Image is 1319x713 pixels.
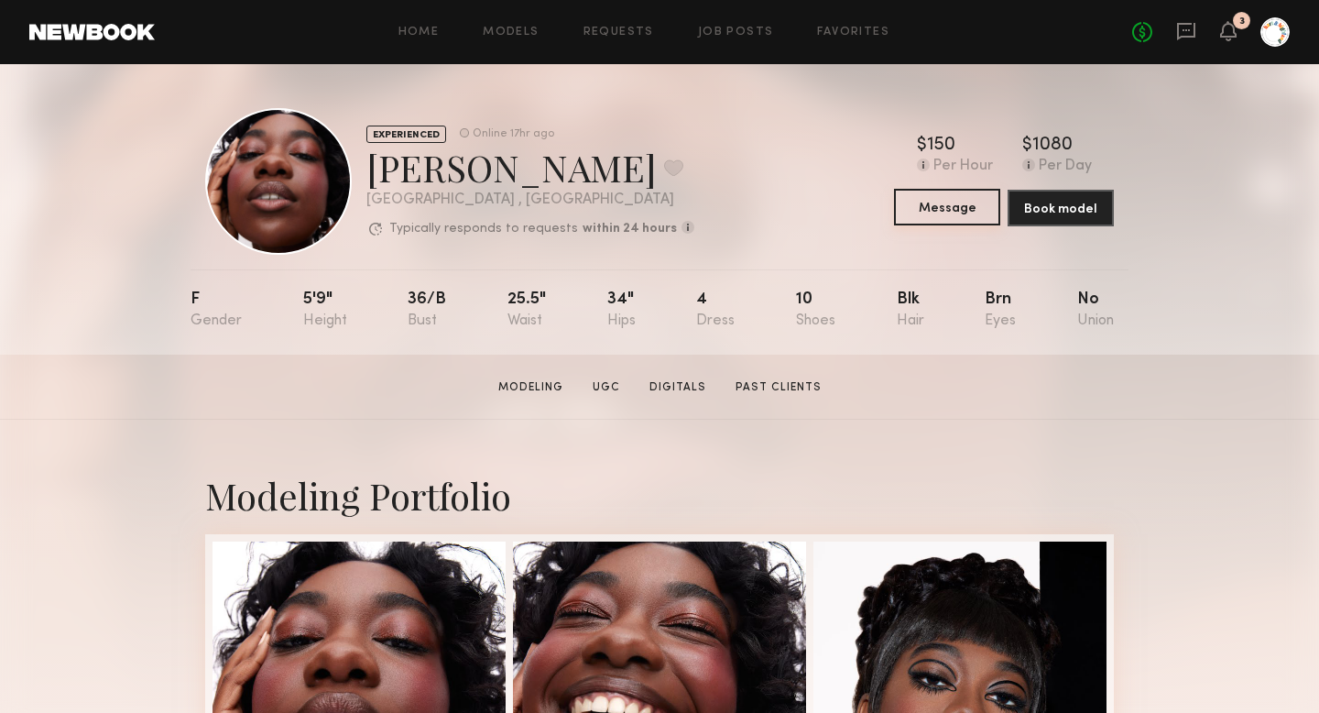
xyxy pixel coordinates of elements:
[507,291,546,329] div: 25.5"
[728,379,829,396] a: Past Clients
[583,27,654,38] a: Requests
[917,137,927,155] div: $
[483,27,539,38] a: Models
[1032,137,1073,155] div: 1080
[642,379,714,396] a: Digitals
[583,223,677,236] b: within 24 hours
[796,291,835,329] div: 10
[894,189,1000,225] button: Message
[303,291,347,329] div: 5'9"
[817,27,889,38] a: Favorites
[1239,16,1245,27] div: 3
[366,126,446,143] div: EXPERIENCED
[933,159,993,175] div: Per Hour
[366,143,694,192] div: [PERSON_NAME]
[1077,291,1114,329] div: No
[473,128,554,140] div: Online 17hr ago
[1022,137,1032,155] div: $
[1008,190,1114,226] button: Book model
[205,471,1114,520] div: Modeling Portfolio
[585,379,627,396] a: UGC
[389,223,578,236] p: Typically responds to requests
[698,27,774,38] a: Job Posts
[696,291,735,329] div: 4
[491,379,571,396] a: Modeling
[398,27,440,38] a: Home
[927,137,955,155] div: 150
[1039,159,1092,175] div: Per Day
[985,291,1016,329] div: Brn
[366,192,694,208] div: [GEOGRAPHIC_DATA] , [GEOGRAPHIC_DATA]
[408,291,446,329] div: 36/b
[191,291,242,329] div: F
[607,291,636,329] div: 34"
[897,291,924,329] div: Blk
